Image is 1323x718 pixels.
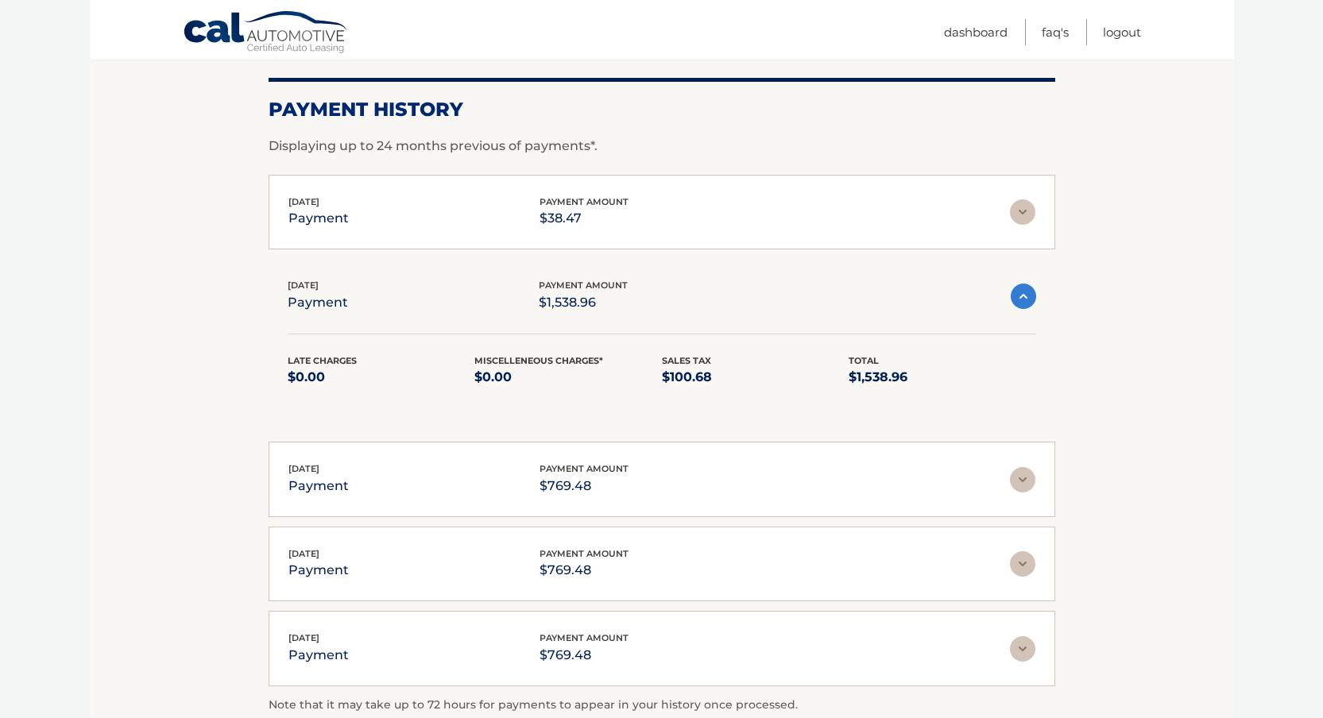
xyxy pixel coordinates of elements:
p: $769.48 [540,559,629,581]
span: payment amount [540,463,629,474]
span: payment amount [539,280,628,291]
p: $769.48 [540,475,629,497]
span: [DATE] [288,196,319,207]
p: $1,538.96 [539,291,628,314]
p: $0.00 [288,366,475,388]
img: accordion-active.svg [1011,284,1036,309]
span: [DATE] [288,280,319,291]
span: payment amount [540,196,629,207]
p: payment [288,475,349,497]
p: Displaying up to 24 months previous of payments*. [269,137,1055,156]
p: payment [288,207,349,230]
span: Miscelleneous Charges* [474,355,603,366]
p: $1,538.96 [849,366,1036,388]
p: $0.00 [474,366,662,388]
span: payment amount [540,632,629,643]
span: Sales Tax [662,355,711,366]
p: payment [288,291,348,314]
img: accordion-rest.svg [1010,551,1035,577]
span: [DATE] [288,463,319,474]
span: Total [849,355,879,366]
span: [DATE] [288,632,319,643]
img: accordion-rest.svg [1010,467,1035,492]
p: payment [288,644,349,666]
p: payment [288,559,349,581]
span: Late Charges [288,355,357,366]
a: Dashboard [944,19,1008,45]
span: [DATE] [288,548,319,559]
p: $769.48 [540,644,629,666]
h2: Payment History [269,98,1055,122]
img: accordion-rest.svg [1010,199,1035,225]
a: FAQ's [1042,19,1069,45]
span: payment amount [540,548,629,559]
a: Logout [1103,19,1141,45]
img: accordion-rest.svg [1010,636,1035,662]
a: Cal Automotive [183,10,350,56]
p: $38.47 [540,207,629,230]
p: Note that it may take up to 72 hours for payments to appear in your history once processed. [269,696,1055,715]
p: $100.68 [662,366,849,388]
